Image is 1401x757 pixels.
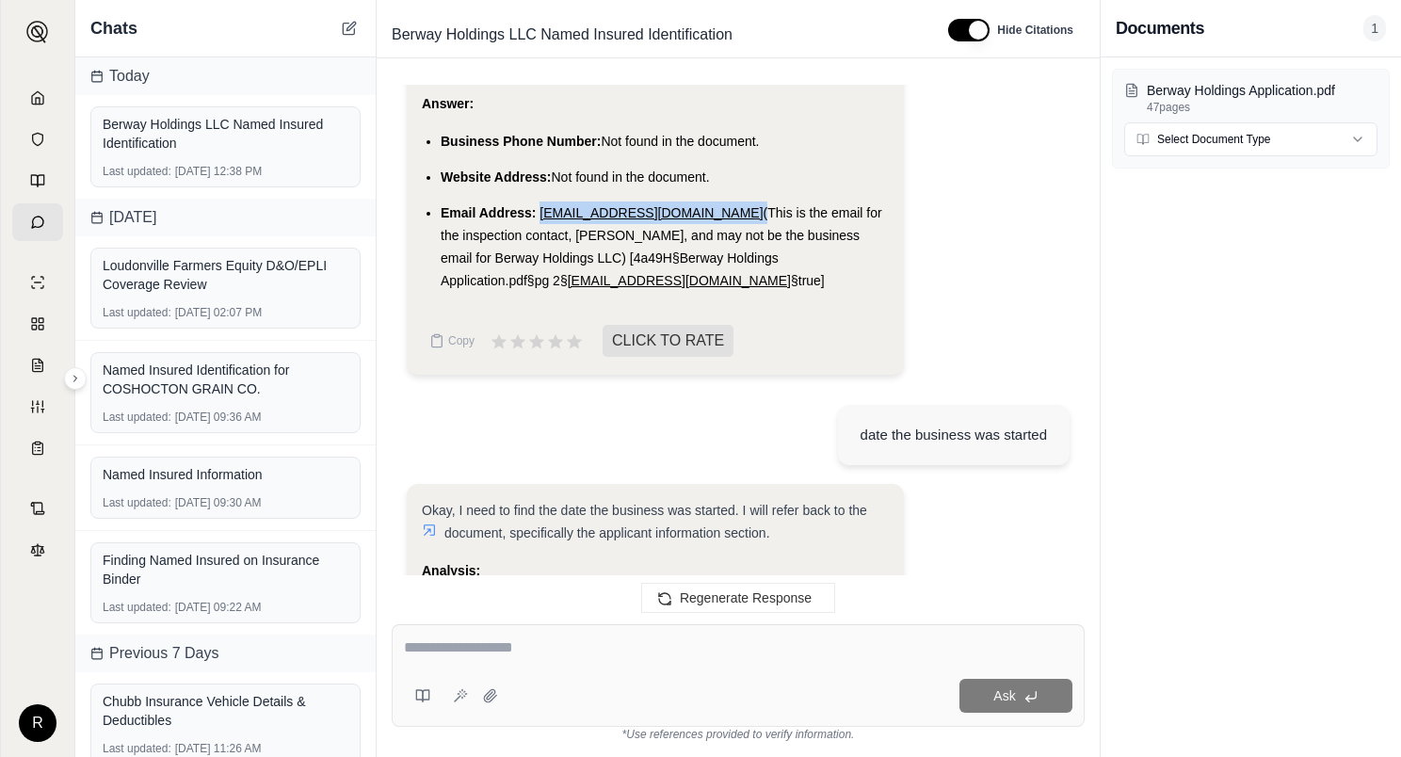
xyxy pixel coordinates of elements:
a: Coverage Table [12,429,63,467]
a: [EMAIL_ADDRESS][DOMAIN_NAME] [568,273,791,288]
span: Copy [448,333,475,348]
div: Chubb Insurance Vehicle Details & Deductibles [103,692,348,730]
span: Hide Citations [997,23,1073,38]
div: Today [75,57,376,95]
button: Expand sidebar [64,367,87,390]
button: Berway Holdings Application.pdf47pages [1124,81,1377,115]
h3: Documents [1116,15,1204,41]
button: Expand sidebar [19,13,56,51]
a: Home [12,79,63,117]
a: Prompt Library [12,162,63,200]
div: Named Insured Information [103,465,348,484]
div: Previous 7 Days [75,635,376,672]
div: [DATE] 02:07 PM [103,305,348,320]
div: Finding Named Insured on Insurance Binder [103,551,348,588]
span: Last updated: [103,600,171,615]
span: Business Phone Number: [441,134,601,149]
a: Contract Analysis [12,490,63,527]
span: Okay, I need to find the date the business was started. I will refer back to the [422,503,867,518]
button: Ask [959,679,1072,713]
a: Chat [12,203,63,241]
span: Last updated: [103,305,171,320]
span: Last updated: [103,741,171,756]
div: Edit Title [384,20,926,50]
div: [DATE] 09:30 AM [103,495,348,510]
div: Berway Holdings LLC Named Insured Identification [103,115,348,153]
span: CLICK TO RATE [603,325,733,357]
span: Chats [90,15,137,41]
strong: Answer: [422,96,474,111]
span: Ask [993,688,1015,703]
a: [EMAIL_ADDRESS][DOMAIN_NAME] [539,205,763,220]
span: 1 [1363,15,1386,41]
p: Berway Holdings Application.pdf [1147,81,1377,100]
a: Single Policy [12,264,63,301]
div: date the business was started [861,424,1047,446]
span: §true] [791,273,825,288]
span: Website Address: [441,169,551,185]
div: R [19,704,56,742]
span: Not found in the document. [551,169,709,185]
div: [DATE] 11:26 AM [103,741,348,756]
span: (This is the email for the inspection contact, [PERSON_NAME], and may not be the business email f... [441,205,882,288]
span: Last updated: [103,495,171,510]
img: Expand sidebar [26,21,49,43]
div: [DATE] 12:38 PM [103,164,348,179]
span: Regenerate Response [680,590,812,605]
button: Copy [422,322,482,360]
a: Claim Coverage [12,346,63,384]
button: New Chat [338,17,361,40]
div: [DATE] 09:22 AM [103,600,348,615]
a: Custom Report [12,388,63,426]
span: Email Address: [441,205,536,220]
button: Regenerate Response [641,583,835,613]
span: Last updated: [103,164,171,179]
div: [DATE] 09:36 AM [103,410,348,425]
a: Policy Comparisons [12,305,63,343]
span: document, specifically the applicant information section. [444,525,770,540]
div: Named Insured Identification for COSHOCTON GRAIN CO. [103,361,348,398]
span: Not found in the document. [601,134,759,149]
div: [DATE] [75,199,376,236]
div: *Use references provided to verify information. [392,727,1085,742]
a: Legal Search Engine [12,531,63,569]
p: 47 pages [1147,100,1377,115]
span: Last updated: [103,410,171,425]
a: Documents Vault [12,121,63,158]
div: Loudonville Farmers Equity D&O/EPLI Coverage Review [103,256,348,294]
strong: Analysis: [422,563,480,578]
span: Berway Holdings LLC Named Insured Identification [384,20,740,50]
